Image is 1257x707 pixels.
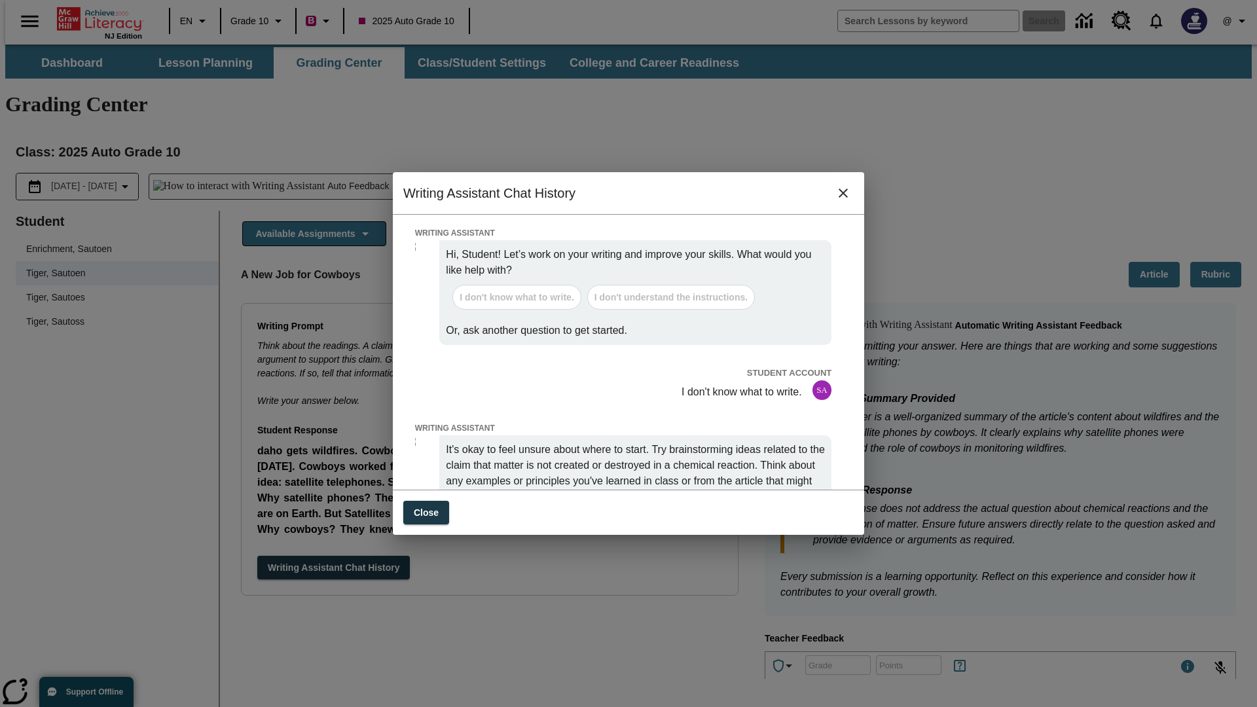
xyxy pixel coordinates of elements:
[446,323,825,338] p: Or, ask another question to get started.
[415,226,832,240] p: WRITING ASSISTANT
[833,183,854,204] button: close
[446,442,825,536] p: It's okay to feel unsure about where to start. Try brainstorming ideas related to the claim that ...
[415,421,832,435] p: WRITING ASSISTANT
[5,10,191,22] body: Type your response here.
[682,384,802,400] p: I don't know what to write.
[415,366,832,380] p: STUDENT ACCOUNT
[446,278,761,317] div: Default questions for Users
[403,501,449,525] button: Close
[446,247,825,278] p: Hi, Student! Let’s work on your writing and improve your skills. What would you like help with?
[405,435,444,454] img: Writing Assistant icon
[812,380,832,400] div: SA
[405,240,444,259] img: Writing Assistant icon
[393,172,864,215] h2: Writing Assistant Chat History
